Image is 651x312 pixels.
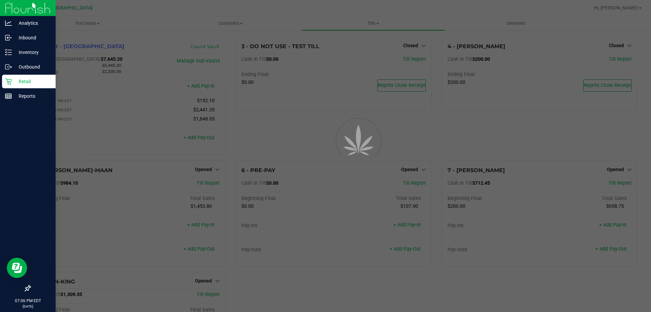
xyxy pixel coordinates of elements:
[5,20,12,26] inline-svg: Analytics
[5,78,12,85] inline-svg: Retail
[12,19,53,27] p: Analytics
[5,63,12,70] inline-svg: Outbound
[7,258,27,278] iframe: Resource center
[3,304,53,309] p: [DATE]
[12,48,53,56] p: Inventory
[3,298,53,304] p: 07:06 PM EDT
[5,49,12,56] inline-svg: Inventory
[12,77,53,86] p: Retail
[12,63,53,71] p: Outbound
[12,34,53,42] p: Inbound
[12,92,53,100] p: Reports
[5,93,12,99] inline-svg: Reports
[5,34,12,41] inline-svg: Inbound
